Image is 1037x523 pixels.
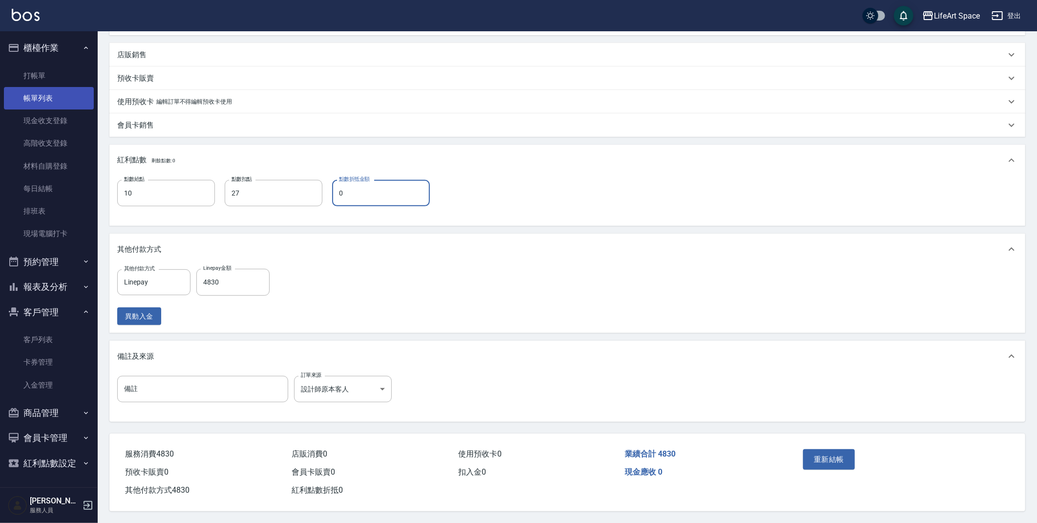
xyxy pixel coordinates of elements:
[109,145,1025,176] div: 紅利點數剩餘點數: 0
[988,7,1025,25] button: 登出
[458,467,486,477] span: 扣入金 0
[12,9,40,21] img: Logo
[4,400,94,426] button: 商品管理
[4,132,94,154] a: 高階收支登錄
[124,175,145,183] label: 點數給點
[30,496,80,506] h5: [PERSON_NAME]
[117,307,161,326] button: 異動入金
[4,109,94,132] a: 現金收支登錄
[125,467,169,477] span: 預收卡販賣 0
[156,97,232,107] p: 編輯訂單不得編輯預收卡使用
[4,65,94,87] a: 打帳單
[117,97,154,107] p: 使用預收卡
[4,425,94,451] button: 會員卡管理
[4,177,94,200] a: 每日結帳
[4,35,94,61] button: 櫃檯作業
[117,351,154,362] p: 備註及來源
[203,264,231,272] label: Linepay金額
[4,328,94,351] a: 客戶列表
[151,158,176,163] span: 剩餘點數: 0
[109,90,1025,113] div: 使用預收卡編輯訂單不得編輯預收卡使用
[458,449,502,458] span: 使用預收卡 0
[894,6,913,25] button: save
[625,467,662,477] span: 現金應收 0
[803,449,855,470] button: 重新結帳
[109,43,1025,66] div: 店販銷售
[232,175,252,183] label: 點數扣點
[339,175,370,183] label: 點數折抵金額
[4,374,94,396] a: 入金管理
[109,341,1025,372] div: 備註及來源
[117,155,175,166] p: 紅利點數
[625,449,676,458] span: 業績合計 4830
[4,300,94,325] button: 客戶管理
[4,451,94,476] button: 紅利點數設定
[292,449,327,458] span: 店販消費 0
[109,234,1025,265] div: 其他付款方式
[301,371,321,379] label: 訂單來源
[125,485,190,495] span: 其他付款方式 4830
[117,73,154,84] p: 預收卡販賣
[117,244,161,255] p: 其他付款方式
[292,485,343,495] span: 紅利點數折抵 0
[109,113,1025,137] div: 會員卡銷售
[125,449,174,458] span: 服務消費 4830
[117,50,147,60] p: 店販銷售
[4,222,94,245] a: 現場電腦打卡
[4,155,94,177] a: 材料自購登錄
[4,274,94,300] button: 報表及分析
[934,10,980,22] div: LifeArt Space
[124,265,155,272] label: 其他付款方式
[8,496,27,515] img: Person
[292,467,335,477] span: 會員卡販賣 0
[4,200,94,222] a: 排班表
[109,66,1025,90] div: 預收卡販賣
[30,506,80,515] p: 服務人員
[294,376,392,402] div: 設計師原本客人
[4,87,94,109] a: 帳單列表
[4,351,94,373] a: 卡券管理
[4,249,94,275] button: 預約管理
[117,120,154,131] p: 會員卡銷售
[918,6,984,26] button: LifeArt Space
